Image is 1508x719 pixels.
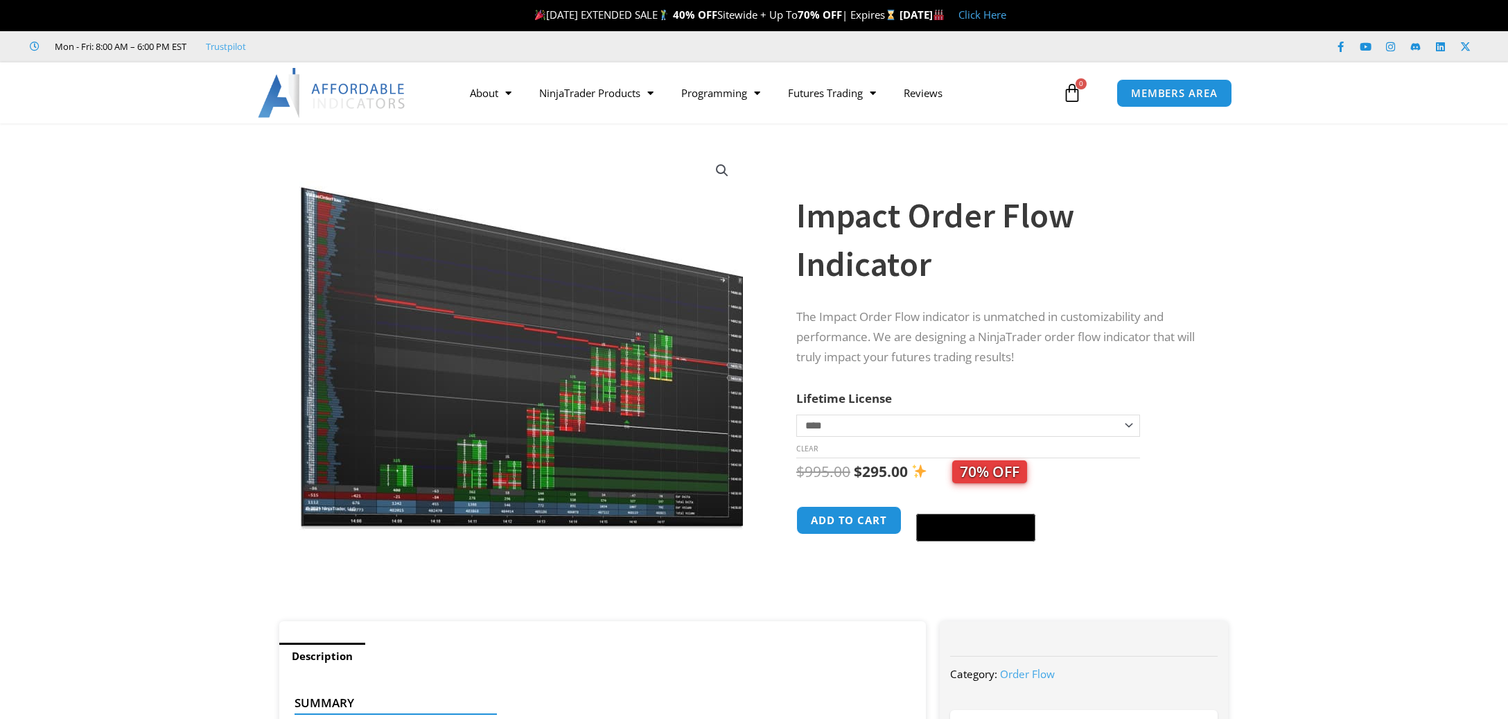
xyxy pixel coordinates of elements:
[1042,73,1103,113] a: 0
[950,667,997,681] span: Category:
[532,8,899,21] span: [DATE] EXTENDED SALE Sitewide + Up To | Expires
[796,462,850,481] bdi: 995.00
[1000,667,1055,681] a: Order Flow
[456,77,525,109] a: About
[525,77,667,109] a: NinjaTrader Products
[51,38,186,55] span: Mon - Fri: 8:00 AM – 6:00 PM EST
[279,643,365,670] a: Description
[796,444,818,453] a: Clear options
[916,514,1035,542] button: Buy with GPay
[796,307,1201,367] p: The Impact Order Flow indicator is unmatched in customizability and performance. We are designing...
[890,77,956,109] a: Reviews
[206,38,246,55] a: Trustpilot
[854,462,908,481] bdi: 295.00
[667,77,774,109] a: Programming
[796,191,1201,288] h1: Impact Order Flow Indicator
[299,148,745,531] img: OrderFlow 2
[1131,88,1218,98] span: MEMBERS AREA
[535,10,545,20] img: 🎉
[913,504,1038,505] iframe: Secure payment input frame
[900,8,945,21] strong: [DATE]
[1116,79,1232,107] a: MEMBERS AREA
[774,77,890,109] a: Futures Trading
[952,460,1027,483] span: 70% OFF
[295,696,900,710] h4: Summary
[258,68,407,118] img: LogoAI | Affordable Indicators – NinjaTrader
[854,462,862,481] span: $
[796,390,892,406] label: Lifetime License
[456,77,1059,109] nav: Menu
[710,158,735,183] a: View full-screen image gallery
[796,462,805,481] span: $
[796,553,1201,565] iframe: PayPal Message 1
[796,506,902,535] button: Add to cart
[958,8,1006,21] a: Click Here
[798,8,842,21] strong: 70% OFF
[933,10,944,20] img: 🏭
[886,10,896,20] img: ⌛
[1076,78,1087,89] span: 0
[912,464,927,478] img: ✨
[658,10,669,20] img: 🏌️‍♂️
[673,8,717,21] strong: 40% OFF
